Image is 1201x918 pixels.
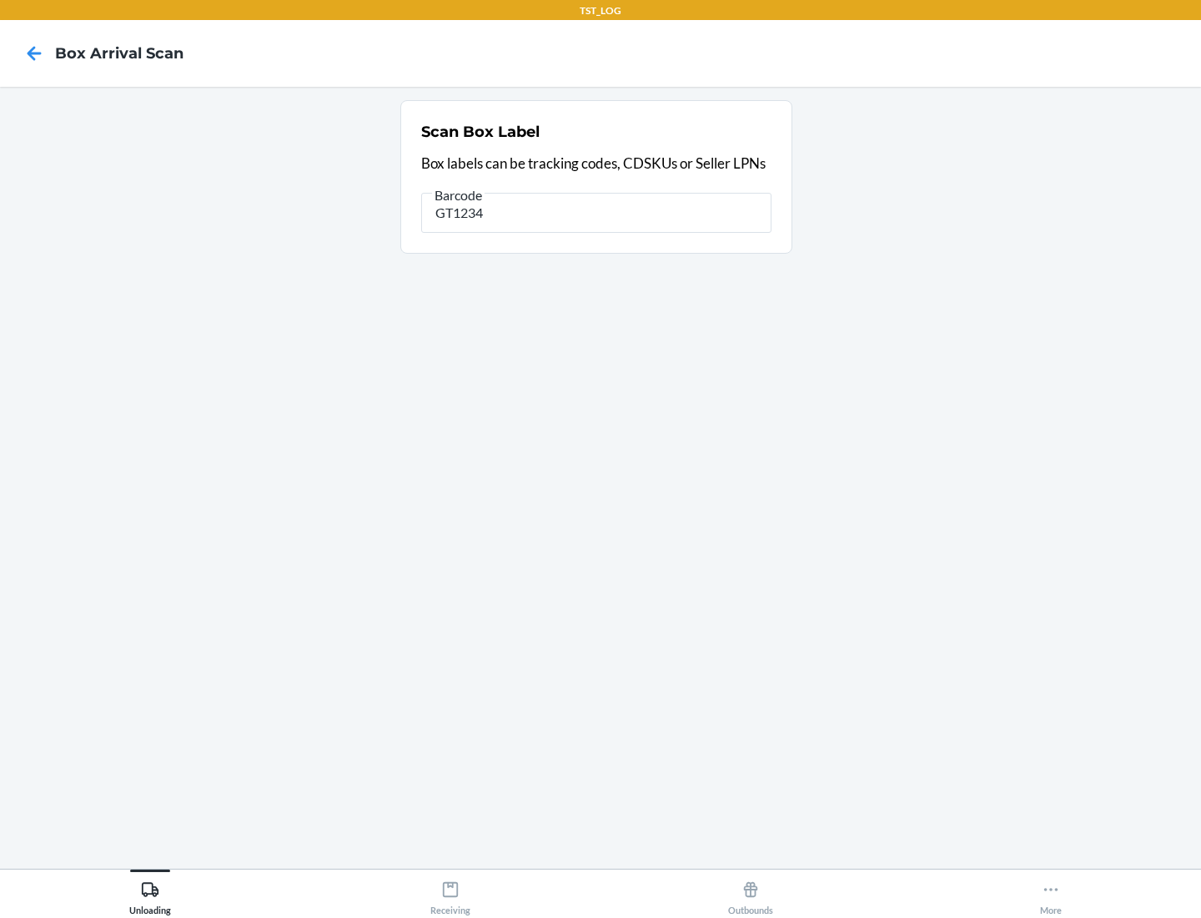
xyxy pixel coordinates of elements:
[421,121,540,143] h2: Scan Box Label
[580,3,621,18] p: TST_LOG
[430,874,470,915] div: Receiving
[432,187,485,204] span: Barcode
[129,874,171,915] div: Unloading
[1040,874,1062,915] div: More
[300,870,600,915] button: Receiving
[421,193,771,233] input: Barcode
[55,43,183,64] h4: Box Arrival Scan
[901,870,1201,915] button: More
[421,153,771,174] p: Box labels can be tracking codes, CDSKUs or Seller LPNs
[728,874,773,915] div: Outbounds
[600,870,901,915] button: Outbounds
